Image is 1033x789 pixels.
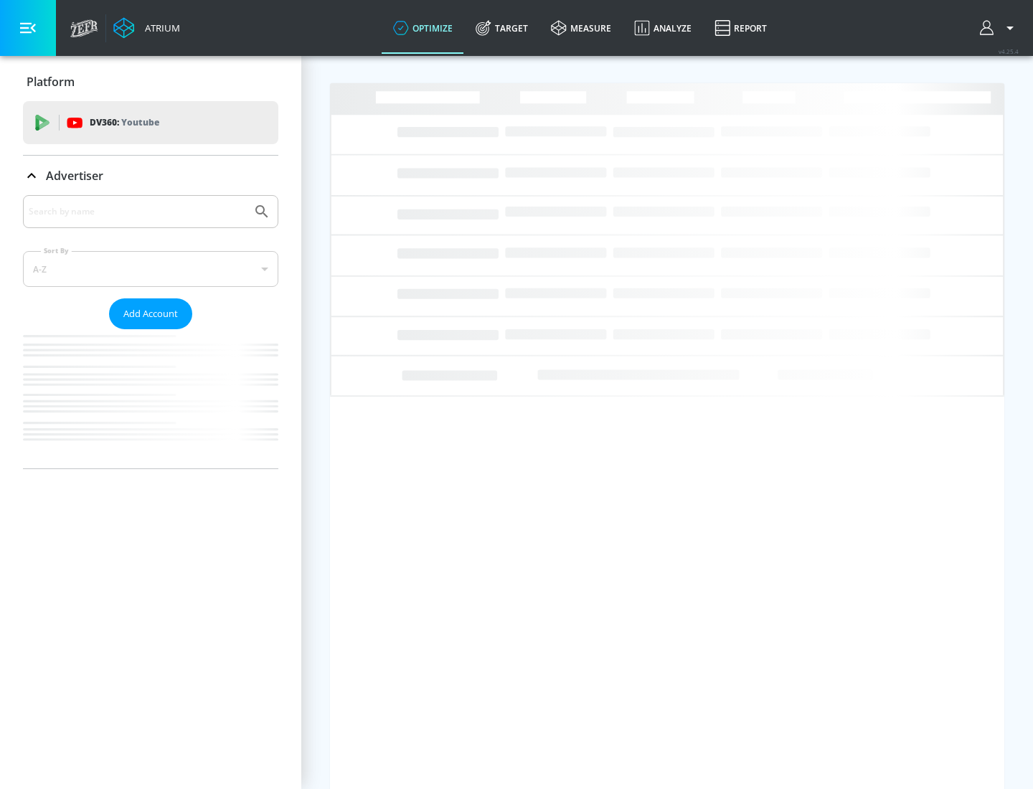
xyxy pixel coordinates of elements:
span: v 4.25.4 [999,47,1019,55]
p: Youtube [121,115,159,130]
a: measure [539,2,623,54]
div: DV360: Youtube [23,101,278,144]
a: Report [703,2,778,54]
a: optimize [382,2,464,54]
p: DV360: [90,115,159,131]
div: Advertiser [23,156,278,196]
a: Analyze [623,2,703,54]
label: Sort By [41,246,72,255]
div: Advertiser [23,195,278,468]
a: Target [464,2,539,54]
div: Platform [23,62,278,102]
div: A-Z [23,251,278,287]
p: Advertiser [46,168,103,184]
span: Add Account [123,306,178,322]
p: Platform [27,74,75,90]
div: Atrium [139,22,180,34]
input: Search by name [29,202,246,221]
button: Add Account [109,298,192,329]
a: Atrium [113,17,180,39]
nav: list of Advertiser [23,329,278,468]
